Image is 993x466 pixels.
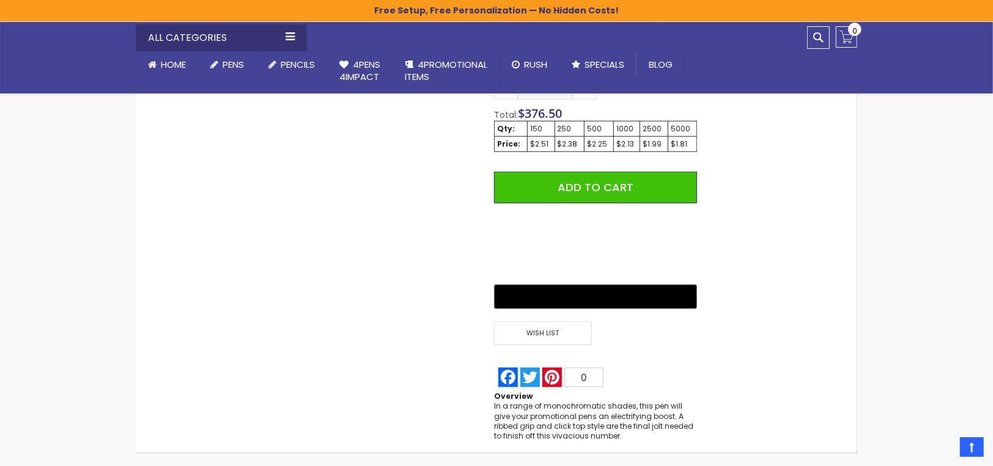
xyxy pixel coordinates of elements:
a: Pinterest0 [541,368,605,387]
span: $ [518,105,562,122]
div: $2.51 [530,139,552,149]
div: $2.38 [558,139,581,149]
a: Wish List [494,321,596,345]
div: $2.13 [616,139,638,149]
span: Home [161,58,186,71]
div: 1000 [616,124,638,134]
a: 0 [836,26,857,48]
div: In a range of monochromatic shades, this pen will give your promotional pens an electrifying boos... [494,401,697,441]
a: 4Pens4impact [327,51,393,91]
strong: Qty: [497,123,515,134]
span: 0 [852,25,857,37]
div: 500 [587,124,611,134]
span: 376.50 [525,105,562,122]
span: Pencils [281,58,315,71]
span: Rush [524,58,547,71]
span: Pens [223,58,244,71]
div: 250 [558,124,581,134]
strong: Overview [494,391,533,401]
iframe: Google Customer Reviews [892,433,993,466]
a: Pencils [256,51,327,78]
span: Wish List [494,321,592,345]
span: Total: [494,109,518,121]
div: 2500 [643,124,665,134]
div: 5000 [671,124,694,134]
span: Blog [649,58,673,71]
span: Add to Cart [558,180,633,195]
a: Twitter [519,368,541,387]
div: $1.81 [671,139,694,149]
span: 0 [581,373,587,383]
span: Specials [585,58,624,71]
div: All Categories [136,24,307,51]
a: 4PROMOTIONALITEMS [393,51,500,91]
a: Home [136,51,198,78]
div: $2.25 [587,139,611,149]
a: Pens [198,51,256,78]
a: Specials [559,51,637,78]
a: Facebook [497,368,519,387]
button: Add to Cart [494,172,697,203]
a: Blog [637,51,685,78]
strong: Price: [497,139,520,149]
a: + [572,75,597,100]
div: $1.99 [643,139,665,149]
a: - [494,75,519,100]
button: Buy with GPay [494,285,697,309]
a: Rush [500,51,559,78]
span: 4Pens 4impact [339,58,380,83]
span: 4PROMOTIONAL ITEMS [405,58,487,83]
iframe: PayPal [494,213,697,276]
div: 150 [530,124,552,134]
